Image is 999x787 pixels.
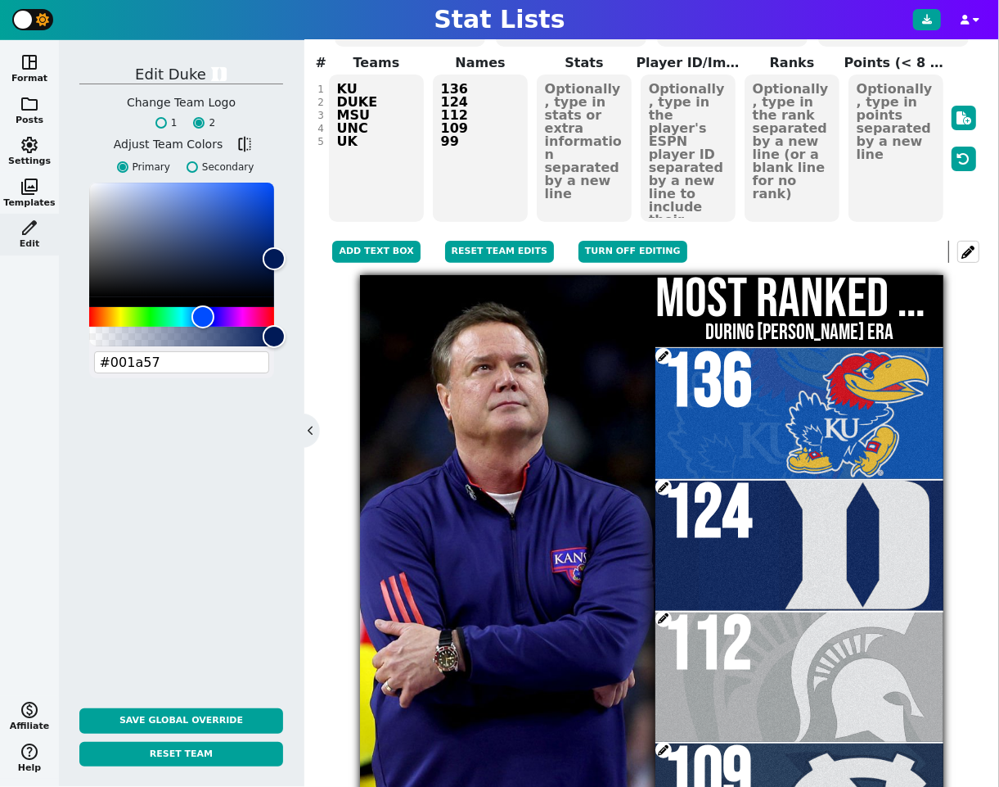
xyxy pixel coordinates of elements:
[578,241,687,263] button: Turn off editing
[315,53,326,73] label: #
[79,66,283,84] h5: Edit duke
[655,273,943,328] h1: MOST RANKED WINS
[105,138,232,152] h5: Adjust Team Colors
[178,160,254,174] label: Secondary
[434,5,565,34] h1: Stat Lists
[89,327,274,346] div: Alpha
[185,115,215,130] label: 2
[428,53,532,73] label: Names
[317,96,324,109] div: 2
[193,117,205,129] input: 2
[324,53,428,73] label: Teams
[20,218,39,237] span: edit
[89,307,274,327] div: Hue
[187,161,198,173] input: Secondary
[236,136,253,152] span: flip
[79,708,283,734] button: Save Global Override
[20,135,39,155] span: settings
[664,613,808,680] span: 112
[433,75,529,222] textarea: 136 124 112 109 99
[117,161,128,173] input: Primary
[317,109,324,122] div: 3
[445,241,554,263] button: Reset Team Edits
[109,160,170,174] label: Primary
[89,183,274,297] div: Color
[20,177,39,197] span: photo_library
[655,322,943,344] h2: DURING [PERSON_NAME] ERA
[317,135,324,148] div: 5
[127,96,236,110] h5: Change Team Logo
[740,53,844,73] label: Ranks
[664,350,808,417] span: 136
[232,135,258,153] button: flip
[20,700,39,720] span: monetization_on
[664,481,808,548] span: 124
[329,75,425,222] textarea: KU DUKE MSU UNC UK
[20,742,39,762] span: help
[317,83,324,96] div: 1
[79,742,283,767] button: Reset Team
[332,241,420,263] button: Add Text Box
[317,122,324,135] div: 4
[155,117,167,129] input: 1
[147,115,178,130] label: 1
[20,94,39,114] span: folder
[637,53,740,73] label: Player ID/Image URL
[20,52,39,72] span: space_dashboard
[532,53,636,73] label: Stats
[844,53,948,73] label: Points (< 8 teams)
